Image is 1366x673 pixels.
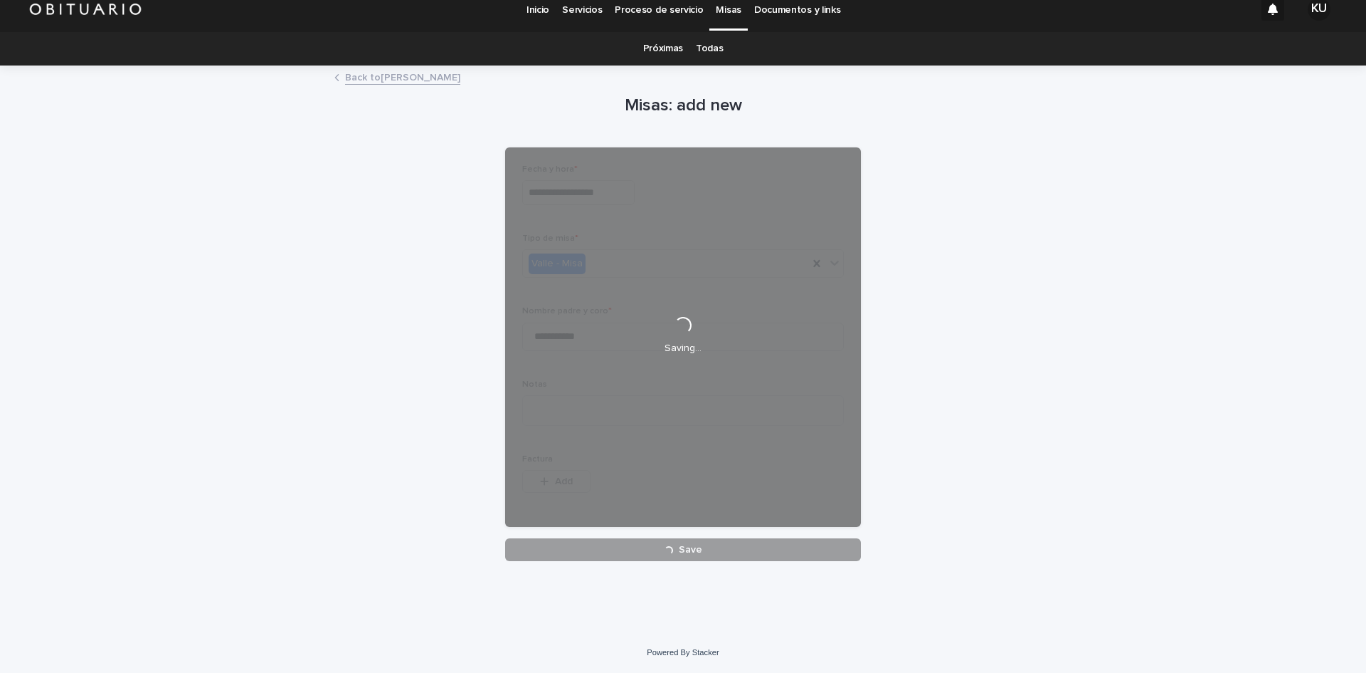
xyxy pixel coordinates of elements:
[665,343,701,355] p: Saving…
[679,545,702,555] span: Save
[643,32,684,66] a: Próximas
[505,95,861,116] h1: Misas: add new
[505,538,861,561] button: Save
[345,68,460,85] a: Back to[PERSON_NAME]
[647,648,719,657] a: Powered By Stacker
[696,32,723,66] a: Todas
